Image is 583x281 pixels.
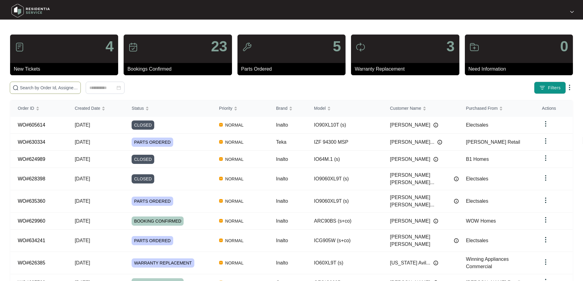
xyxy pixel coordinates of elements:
a: WO#624989 [18,157,45,162]
span: [PERSON_NAME] [PERSON_NAME] [390,233,450,248]
span: NORMAL [223,121,246,129]
p: 0 [560,39,568,54]
span: Brand [276,105,287,112]
span: Electsales [466,122,488,128]
th: Model [307,100,383,116]
span: CLOSED [132,174,154,183]
p: Need Information [469,65,573,73]
img: dropdown arrow [542,120,549,128]
span: Inalto [276,238,288,243]
span: Inalto [276,260,288,265]
span: Status [132,105,144,112]
span: [PERSON_NAME] [390,217,430,225]
span: Inalto [276,218,288,224]
th: Brand [269,100,307,116]
span: PARTS ORDERED [132,197,173,206]
span: CLOSED [132,155,154,164]
img: dropdown arrow [542,236,549,243]
span: Inalto [276,176,288,181]
span: Order ID [18,105,34,112]
p: 4 [106,39,114,54]
span: Teka [276,139,286,145]
span: BOOKING CONFIRMED [132,216,184,226]
img: Vercel Logo [219,123,223,127]
p: 5 [333,39,341,54]
span: Priority [219,105,233,112]
span: Customer Name [390,105,421,112]
td: IO9060XL9T (s) [307,190,383,213]
a: WO#626385 [18,260,45,265]
span: [DATE] [75,238,90,243]
a: WO#634241 [18,238,45,243]
img: search-icon [13,85,19,91]
img: dropdown arrow [542,154,549,162]
img: dropdown arrow [542,197,549,204]
span: [DATE] [75,260,90,265]
span: NORMAL [223,237,246,244]
span: [US_STATE] Avil... [390,259,430,267]
a: WO#628398 [18,176,45,181]
span: Created Date [75,105,100,112]
p: 23 [211,39,227,54]
img: Info icon [454,238,459,243]
img: dropdown arrow [542,137,549,145]
span: PARTS ORDERED [132,236,173,245]
img: icon [128,42,138,52]
td: IO60XL9T (s) [307,252,383,274]
img: Vercel Logo [219,177,223,180]
img: Vercel Logo [219,140,223,144]
img: filter icon [539,85,545,91]
span: Filters [548,85,561,91]
span: [DATE] [75,198,90,204]
span: WARRANTY REPLACEMENT [132,258,194,268]
span: CLOSED [132,120,154,130]
button: filter iconFilters [534,82,566,94]
span: Electsales [466,198,488,204]
span: PARTS ORDERED [132,138,173,147]
a: WO#605614 [18,122,45,128]
img: Info icon [433,123,438,128]
img: icon [15,42,24,52]
img: dropdown arrow [542,258,549,266]
img: Vercel Logo [219,199,223,203]
span: NORMAL [223,217,246,225]
td: IO64M.1 (s) [307,151,383,168]
img: Info icon [433,219,438,224]
span: Inalto [276,122,288,128]
span: [PERSON_NAME] [PERSON_NAME]... [390,172,450,186]
span: [DATE] [75,176,90,181]
span: [PERSON_NAME] [PERSON_NAME]... [390,194,450,209]
span: NORMAL [223,156,246,163]
span: [DATE] [75,139,90,145]
img: icon [356,42,365,52]
td: IO90XL10T (s) [307,116,383,134]
th: Purchased From [459,100,535,116]
img: Vercel Logo [219,238,223,242]
p: Bookings Confirmed [127,65,232,73]
th: Order ID [10,100,67,116]
a: WO#630334 [18,139,45,145]
img: dropdown arrow [542,174,549,182]
img: Vercel Logo [219,261,223,264]
th: Customer Name [383,100,458,116]
img: Info icon [433,157,438,162]
span: Inalto [276,157,288,162]
th: Priority [212,100,269,116]
img: Vercel Logo [219,157,223,161]
span: NORMAL [223,139,246,146]
span: [PERSON_NAME] Retail [466,139,520,145]
td: ICG905W (s+co) [307,230,383,252]
span: Inalto [276,198,288,204]
th: Status [124,100,211,116]
img: icon [469,42,479,52]
img: Vercel Logo [219,219,223,223]
span: NORMAL [223,198,246,205]
span: [PERSON_NAME] [390,121,430,129]
span: Electsales [466,176,488,181]
p: 3 [447,39,455,54]
span: NORMAL [223,175,246,183]
span: Winning Appliances Commercial [466,257,509,269]
img: Info icon [454,199,459,204]
img: Info icon [437,140,442,145]
th: Created Date [67,100,124,116]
